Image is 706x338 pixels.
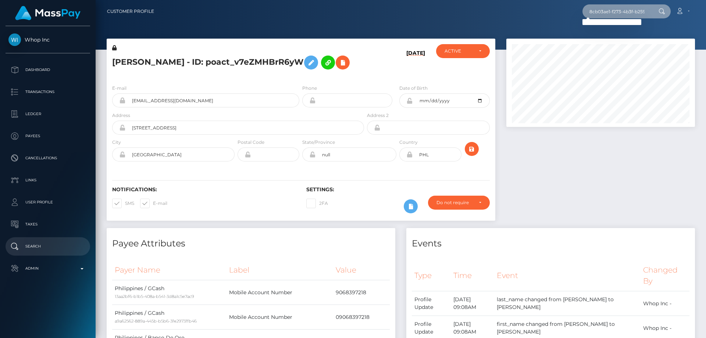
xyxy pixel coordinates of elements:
[641,291,689,316] td: Whop Inc -
[115,319,197,324] small: a9a62562-889a-445b-b5b6-3fe2973ffb46
[436,44,490,58] button: ACTIVE
[333,260,390,280] th: Value
[6,237,90,256] a: Search
[8,263,87,274] p: Admin
[112,237,390,250] h4: Payee Attributes
[227,280,333,305] td: Mobile Account Number
[412,237,689,250] h4: Events
[112,52,360,73] h5: [PERSON_NAME] - ID: poact_v7eZMHBrR6yW
[8,33,21,46] img: Whop Inc
[641,260,689,291] th: Changed By
[6,149,90,167] a: Cancellations
[8,131,87,142] p: Payees
[6,259,90,278] a: Admin
[8,241,87,252] p: Search
[8,108,87,120] p: Ledger
[306,199,328,208] label: 2FA
[451,291,494,316] td: [DATE] 09:08AM
[6,61,90,79] a: Dashboard
[6,36,90,43] span: Whop Inc
[115,294,194,299] small: 13aa2bf6-b1b5-408a-b541-3d8a1c5e7ac9
[140,199,167,208] label: E-mail
[112,199,134,208] label: SMS
[451,260,494,291] th: Time
[8,153,87,164] p: Cancellations
[112,85,126,92] label: E-mail
[112,280,227,305] td: Philippines / GCash
[494,260,641,291] th: Event
[6,193,90,211] a: User Profile
[445,48,473,54] div: ACTIVE
[112,260,227,280] th: Payer Name
[6,127,90,145] a: Payees
[406,50,425,76] h6: [DATE]
[333,280,390,305] td: 9068397218
[112,112,130,119] label: Address
[302,139,335,146] label: State/Province
[107,4,154,19] a: Customer Profile
[112,305,227,330] td: Philippines / GCash
[333,305,390,330] td: 09068397218
[6,83,90,101] a: Transactions
[428,196,490,210] button: Do not require
[436,200,473,206] div: Do not require
[302,85,317,92] label: Phone
[494,291,641,316] td: last_name changed from [PERSON_NAME] to [PERSON_NAME]
[399,85,428,92] label: Date of Birth
[306,186,489,193] h6: Settings:
[6,171,90,189] a: Links
[6,105,90,123] a: Ledger
[582,4,652,18] input: Search...
[112,139,121,146] label: City
[227,305,333,330] td: Mobile Account Number
[15,6,81,20] img: MassPay Logo
[412,260,451,291] th: Type
[8,64,87,75] p: Dashboard
[8,197,87,208] p: User Profile
[112,186,295,193] h6: Notifications:
[238,139,264,146] label: Postal Code
[8,86,87,97] p: Transactions
[6,215,90,234] a: Taxes
[367,112,389,119] label: Address 2
[399,139,418,146] label: Country
[227,260,333,280] th: Label
[412,291,451,316] td: Profile Update
[8,175,87,186] p: Links
[8,219,87,230] p: Taxes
